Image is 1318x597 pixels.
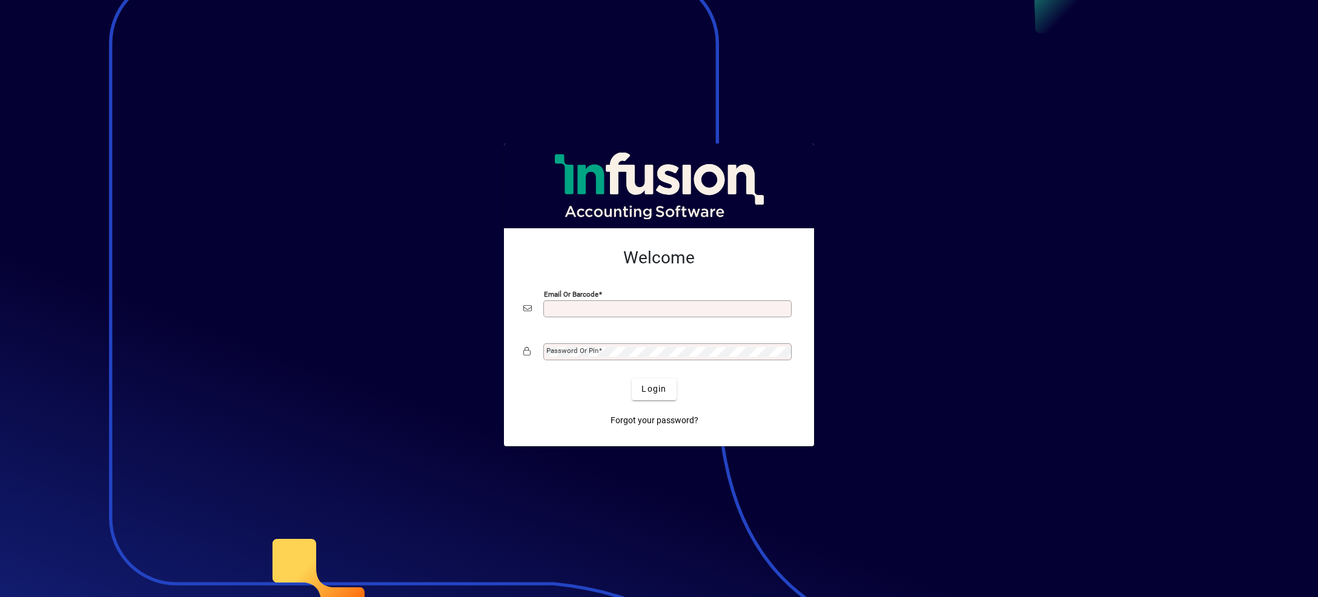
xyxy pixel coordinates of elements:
[641,383,666,395] span: Login
[632,378,676,400] button: Login
[611,414,698,427] span: Forgot your password?
[606,410,703,432] a: Forgot your password?
[546,346,598,355] mat-label: Password or Pin
[523,248,795,268] h2: Welcome
[544,289,598,298] mat-label: Email or Barcode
